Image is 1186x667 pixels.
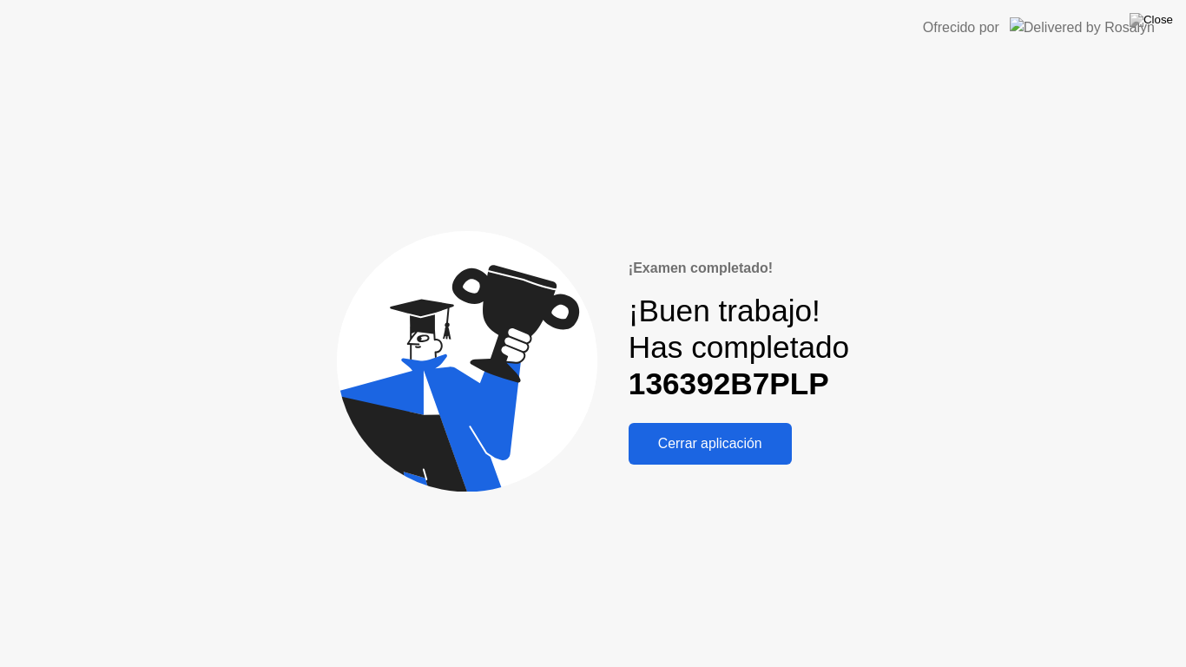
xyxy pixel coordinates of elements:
[634,436,787,452] div: Cerrar aplicación
[629,423,792,465] button: Cerrar aplicación
[629,293,849,403] div: ¡Buen trabajo! Has completado
[629,258,849,279] div: ¡Examen completado!
[1130,13,1173,27] img: Close
[629,367,829,400] b: 136392B7PLP
[1010,17,1155,37] img: Delivered by Rosalyn
[923,17,999,38] div: Ofrecido por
